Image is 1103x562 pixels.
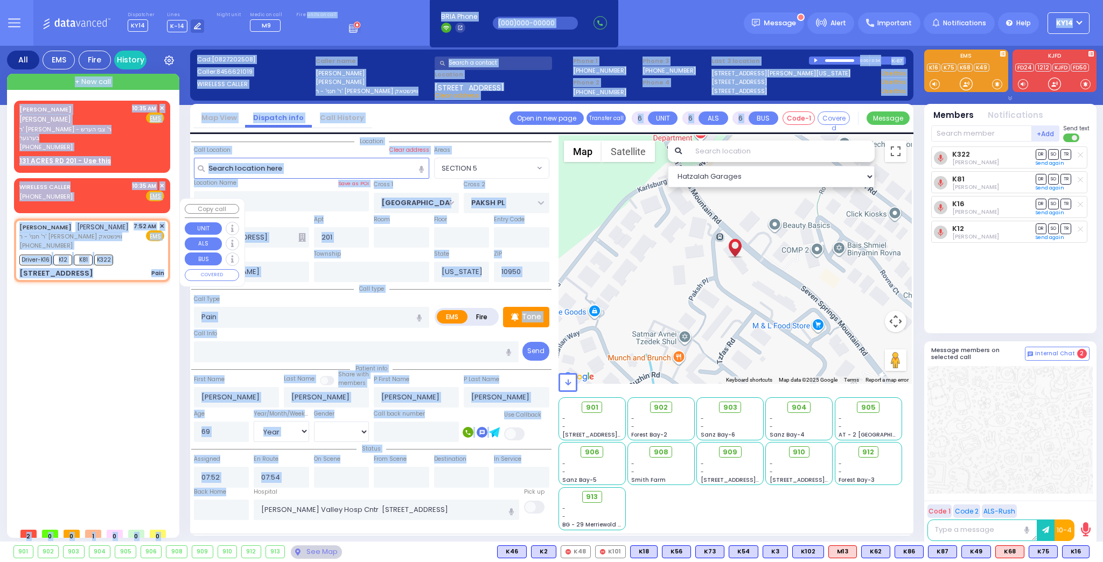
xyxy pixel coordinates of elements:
span: Patient info [350,364,393,373]
div: 906 [141,546,162,558]
a: K322 [952,150,970,158]
span: - [562,460,566,468]
span: + New call [75,76,111,87]
a: Use this [881,78,906,87]
button: Map camera controls [885,311,906,332]
span: TR [1060,174,1071,184]
label: Medic on call [250,12,284,18]
span: - [701,460,704,468]
div: 908 [166,546,187,558]
img: red-radio-icon.svg [566,549,571,554]
div: 901 [14,546,33,558]
img: comment-alt.png [1028,352,1033,357]
span: SO [1048,149,1059,159]
span: [STREET_ADDRESS][PERSON_NAME] [562,431,664,439]
div: BLS [497,545,527,558]
button: Send [522,342,549,361]
a: History [114,51,146,69]
u: 131 ACRES RD 201 - Use this [19,156,111,165]
div: K-67 [891,57,906,65]
label: On Scene [314,455,340,463]
span: - [631,423,634,431]
span: - [562,423,566,431]
div: M13 [828,545,857,558]
label: ZIP [494,250,502,258]
span: [PHONE_NUMBER] [19,143,73,151]
div: BLS [695,545,724,558]
label: Night unit [217,12,241,18]
a: [PERSON_NAME] [19,105,72,114]
span: Forest Bay-2 [631,431,667,439]
div: BLS [1029,545,1058,558]
span: 10:35 AM [132,182,156,190]
a: K68 [958,64,973,72]
label: Floor [434,215,447,224]
small: Share with [338,370,369,378]
label: Caller: [197,67,312,76]
input: Search location [688,140,875,162]
span: TR [1060,223,1071,234]
span: Joel Schwartz [952,158,999,166]
label: KJFD [1013,53,1097,61]
span: Important [877,18,912,28]
label: Turn off text [1063,132,1080,143]
label: Call Location [194,146,231,154]
div: K2 [531,545,556,558]
button: UNIT [185,222,222,235]
button: Members [933,109,974,122]
span: 10:35 AM [132,104,156,113]
a: FD50 [1071,64,1089,72]
p: Tone [522,311,541,322]
span: TR [1060,199,1071,209]
div: BLS [763,545,788,558]
span: BG - 29 Merriewold S. [562,521,623,529]
input: (000)000-00000 [493,17,578,30]
label: Assigned [194,455,220,463]
span: Notifications [943,18,986,28]
span: K81 [74,255,93,265]
label: Call Info [194,329,217,338]
span: Clear address [435,91,479,100]
button: Toggle fullscreen view [885,140,906,162]
span: 905 [861,402,876,413]
label: [PHONE_NUMBER] [573,88,626,96]
img: message.svg [752,19,760,27]
label: Use Callback [504,411,541,419]
span: [STREET_ADDRESS] [435,82,504,91]
label: Last 3 location [711,57,809,66]
label: Caller name [316,57,431,66]
div: 910 [218,546,237,558]
button: Code 2 [953,504,980,518]
span: members [338,379,366,387]
a: K81 [952,175,965,183]
div: 0:00 [860,54,869,67]
span: M9 [262,21,271,30]
label: First Name [194,375,225,384]
span: 0 [107,530,123,538]
button: BUS [185,252,222,265]
span: 901 [586,402,598,413]
span: Driver-K16 [19,255,52,265]
span: [PERSON_NAME] [19,115,71,124]
label: Age [194,410,205,418]
a: [STREET_ADDRESS][PERSON_NAME][US_STATE] [711,69,850,78]
div: 0:34 [871,54,881,67]
a: K49 [974,64,989,72]
span: [PHONE_NUMBER] [19,192,73,201]
button: Covered [818,111,850,125]
div: Fire [79,51,111,69]
span: BRIA Phone [441,12,477,22]
div: K46 [497,545,527,558]
button: Message [867,111,910,125]
span: K-14 [167,20,187,32]
button: ALS [699,111,728,125]
span: - [839,468,842,476]
span: Location [354,137,389,145]
span: 0 [128,530,144,538]
label: Cad: [197,55,312,64]
input: Search location here [194,158,429,178]
div: Year/Month/Week/Day [254,410,309,418]
span: - [839,415,842,423]
u: EMS [150,192,161,200]
label: En Route [254,455,278,463]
